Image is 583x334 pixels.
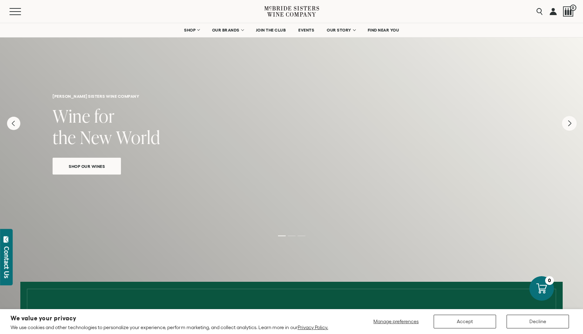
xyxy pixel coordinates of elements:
span: OUR STORY [327,28,351,33]
li: Page dot 3 [298,236,305,236]
li: Page dot 2 [288,236,296,236]
button: Previous [7,117,20,130]
button: Next [562,116,577,131]
div: 0 [545,276,554,285]
a: Privacy Policy. [298,325,328,330]
span: 0 [570,5,576,11]
li: Page dot 1 [278,236,286,236]
h6: [PERSON_NAME] sisters wine company [53,94,530,98]
span: World [116,125,160,149]
a: Shop Our Wines [53,158,121,175]
a: JOIN THE CLUB [251,23,291,37]
button: Manage preferences [369,315,423,328]
span: JOIN THE CLUB [256,28,286,33]
span: Wine [53,104,90,128]
a: SHOP [179,23,204,37]
a: EVENTS [294,23,319,37]
span: FIND NEAR YOU [368,28,399,33]
span: the [53,125,76,149]
a: OUR BRANDS [208,23,248,37]
div: Contact Us [3,246,10,278]
span: New [80,125,112,149]
button: Accept [434,315,496,328]
span: for [94,104,115,128]
span: Manage preferences [373,319,419,324]
a: OUR STORY [322,23,360,37]
span: SHOP [184,28,196,33]
button: Mobile Menu Trigger [9,8,35,15]
a: FIND NEAR YOU [363,23,404,37]
span: OUR BRANDS [212,28,239,33]
p: We use cookies and other technologies to personalize your experience, perform marketing, and coll... [11,324,328,330]
span: EVENTS [298,28,314,33]
button: Decline [507,315,569,328]
h2: We value your privacy [11,315,328,321]
span: Shop Our Wines [56,162,117,170]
